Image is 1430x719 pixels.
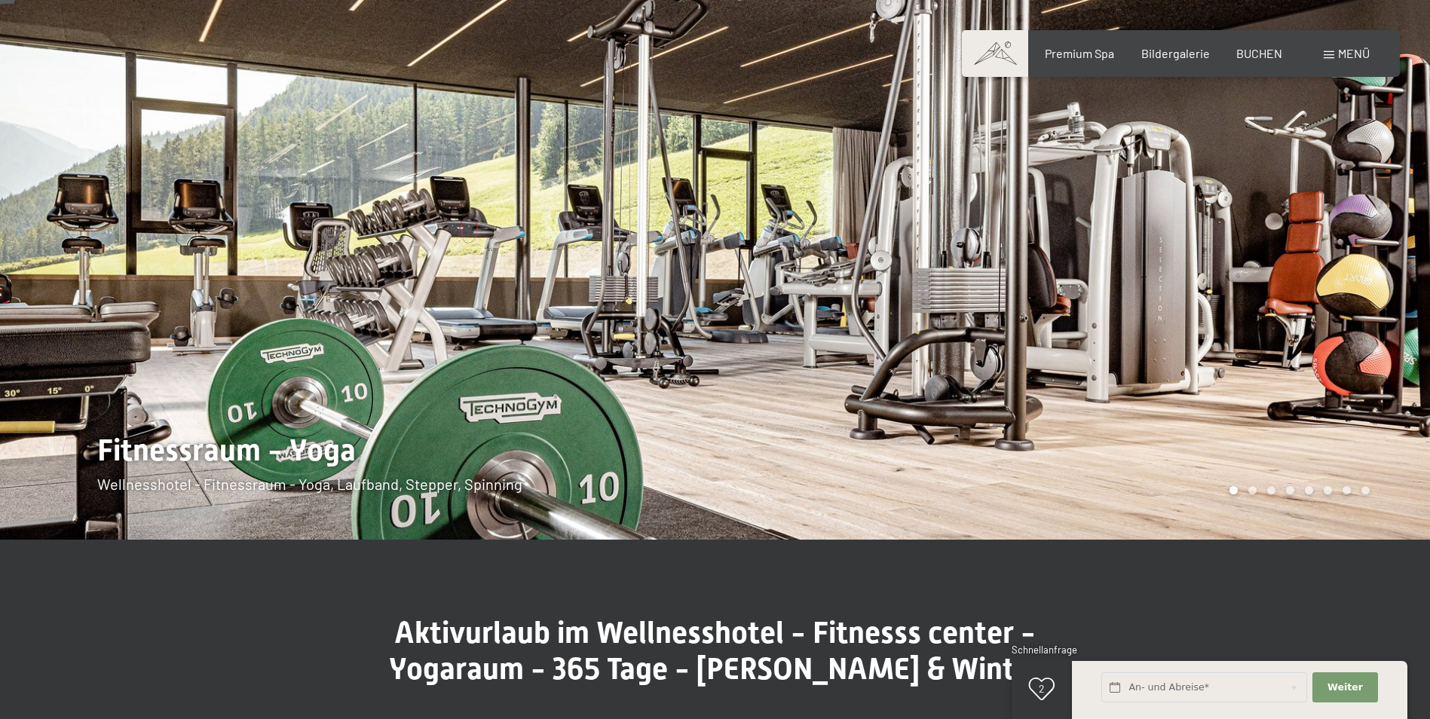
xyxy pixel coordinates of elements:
[1343,486,1351,494] div: Carousel Page 7
[1324,486,1332,494] div: Carousel Page 6
[1361,486,1370,494] div: Carousel Page 8
[1012,659,1072,719] a: 2
[1338,46,1370,60] span: Menü
[1248,486,1257,494] div: Carousel Page 2
[1224,486,1370,494] div: Carousel Pagination
[1012,644,1077,656] span: Schnellanfrage
[1267,486,1275,494] div: Carousel Page 3
[1039,682,1045,695] span: 2
[1286,486,1294,494] div: Carousel Page 4
[1327,681,1363,694] span: Weiter
[1312,672,1377,703] button: Weiter
[1045,46,1114,60] a: Premium Spa
[1141,46,1210,60] a: Bildergalerie
[1229,486,1238,494] div: Carousel Page 1 (Current Slide)
[1236,46,1282,60] a: BUCHEN
[389,615,1042,687] span: Aktivurlaub im Wellnesshotel - Fitnesss center - Yogaraum - 365 Tage - [PERSON_NAME] & Winter
[1305,486,1313,494] div: Carousel Page 5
